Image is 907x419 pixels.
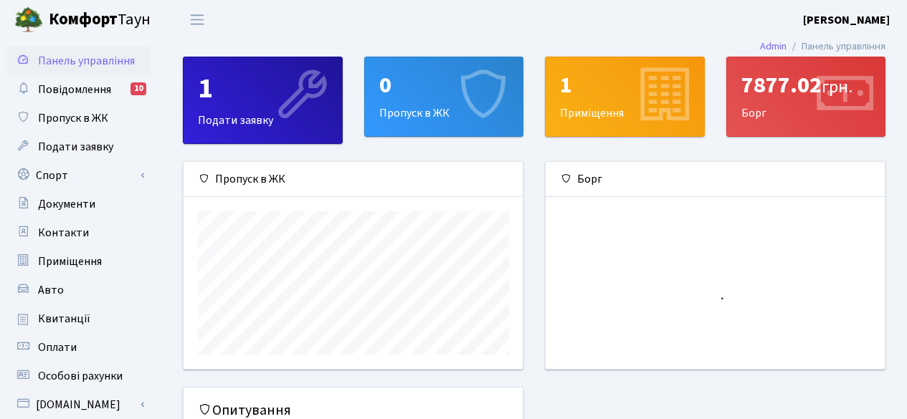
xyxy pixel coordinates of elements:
[183,57,343,144] a: 1Подати заявку
[49,8,118,31] b: Комфорт
[38,282,64,298] span: Авто
[760,39,787,54] a: Admin
[7,333,151,362] a: Оплати
[803,12,890,28] b: [PERSON_NAME]
[198,402,508,419] h5: Опитування
[739,32,907,62] nav: breadcrumb
[7,218,151,247] a: Контакти
[7,276,151,304] a: Авто
[38,311,90,327] span: Квитанції
[727,57,885,136] div: Борг
[198,72,328,106] div: 1
[38,254,102,269] span: Приміщення
[38,53,135,69] span: Панель управління
[184,57,342,143] div: Подати заявку
[7,390,151,419] a: [DOMAIN_NAME]
[7,362,151,390] a: Особові рахунки
[38,225,89,241] span: Контакти
[741,72,871,99] div: 7877.02
[7,190,151,218] a: Документи
[7,304,151,333] a: Квитанції
[38,139,113,155] span: Подати заявку
[38,339,77,355] span: Оплати
[130,82,146,95] div: 10
[7,47,151,75] a: Панель управління
[546,57,704,136] div: Приміщення
[364,57,524,137] a: 0Пропуск в ЖК
[365,57,523,136] div: Пропуск в ЖК
[7,247,151,276] a: Приміщення
[545,57,705,137] a: 1Приміщення
[560,72,690,99] div: 1
[7,75,151,104] a: Повідомлення10
[7,133,151,161] a: Подати заявку
[803,11,890,29] a: [PERSON_NAME]
[38,82,111,97] span: Повідомлення
[787,39,885,54] li: Панель управління
[7,161,151,190] a: Спорт
[38,368,123,384] span: Особові рахунки
[38,110,108,126] span: Пропуск в ЖК
[379,72,509,99] div: 0
[179,8,215,32] button: Переключити навігацію
[49,8,151,32] span: Таун
[184,162,523,197] div: Пропуск в ЖК
[7,104,151,133] a: Пропуск в ЖК
[14,6,43,34] img: logo.png
[546,162,885,197] div: Борг
[38,196,95,212] span: Документи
